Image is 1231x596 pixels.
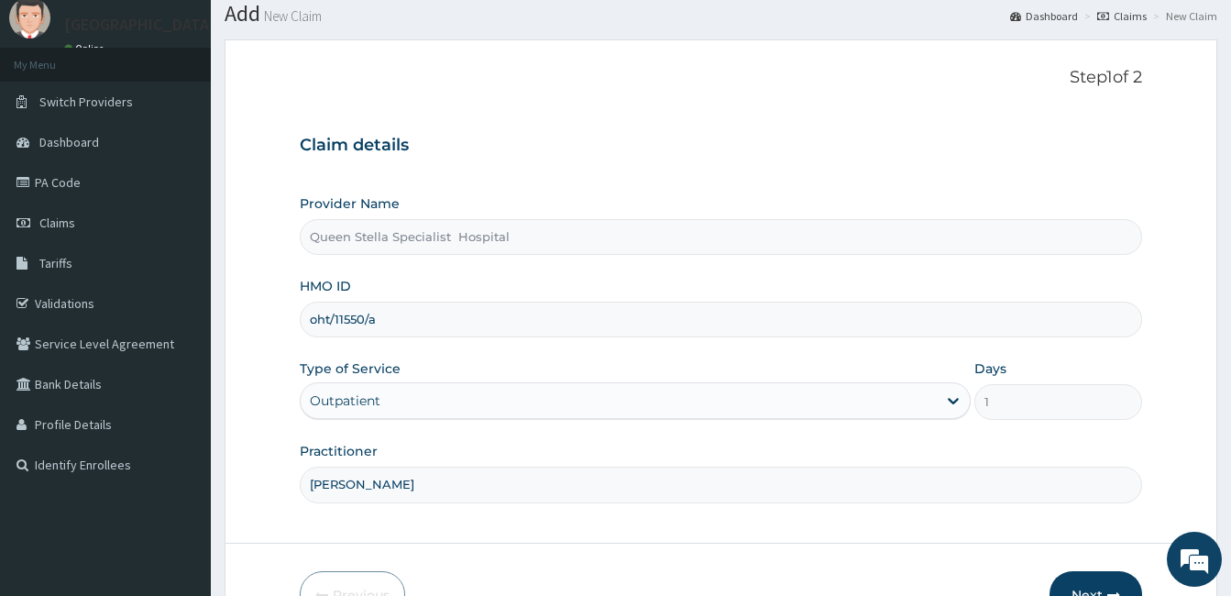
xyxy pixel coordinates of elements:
p: [GEOGRAPHIC_DATA] [64,17,215,33]
li: New Claim [1149,8,1217,24]
a: Dashboard [1010,8,1078,24]
span: Tariffs [39,255,72,271]
textarea: Type your message and hit 'Enter' [9,400,349,464]
img: d_794563401_company_1708531726252_794563401 [34,92,74,138]
span: Claims [39,215,75,231]
a: Online [64,42,108,55]
label: Provider Name [300,194,400,213]
div: Outpatient [310,392,380,410]
label: Type of Service [300,359,401,378]
small: New Claim [260,9,322,23]
span: We're online! [106,181,253,366]
input: Enter Name [300,467,1142,502]
label: Days [974,359,1006,378]
label: HMO ID [300,277,351,295]
span: Dashboard [39,134,99,150]
a: Claims [1097,8,1147,24]
div: Minimize live chat window [301,9,345,53]
span: Switch Providers [39,94,133,110]
div: Chat with us now [95,103,308,127]
h3: Claim details [300,136,1142,156]
input: Enter HMO ID [300,302,1142,337]
p: Step 1 of 2 [300,68,1142,88]
h1: Add [225,2,1217,26]
label: Practitioner [300,442,378,460]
